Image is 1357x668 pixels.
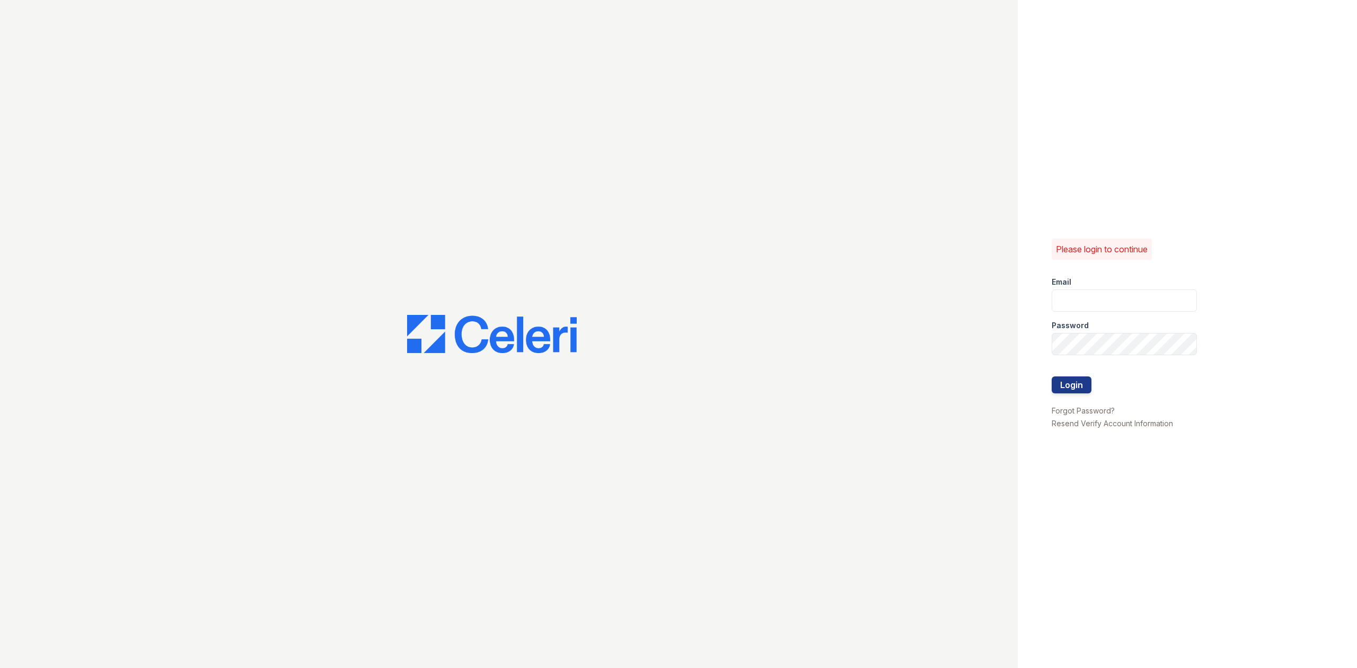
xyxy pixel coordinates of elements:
p: Please login to continue [1056,243,1148,256]
a: Resend Verify Account Information [1052,419,1173,428]
a: Forgot Password? [1052,406,1115,415]
img: CE_Logo_Blue-a8612792a0a2168367f1c8372b55b34899dd931a85d93a1a3d3e32e68fde9ad4.png [407,315,577,353]
label: Password [1052,320,1089,331]
button: Login [1052,376,1091,393]
label: Email [1052,277,1071,287]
